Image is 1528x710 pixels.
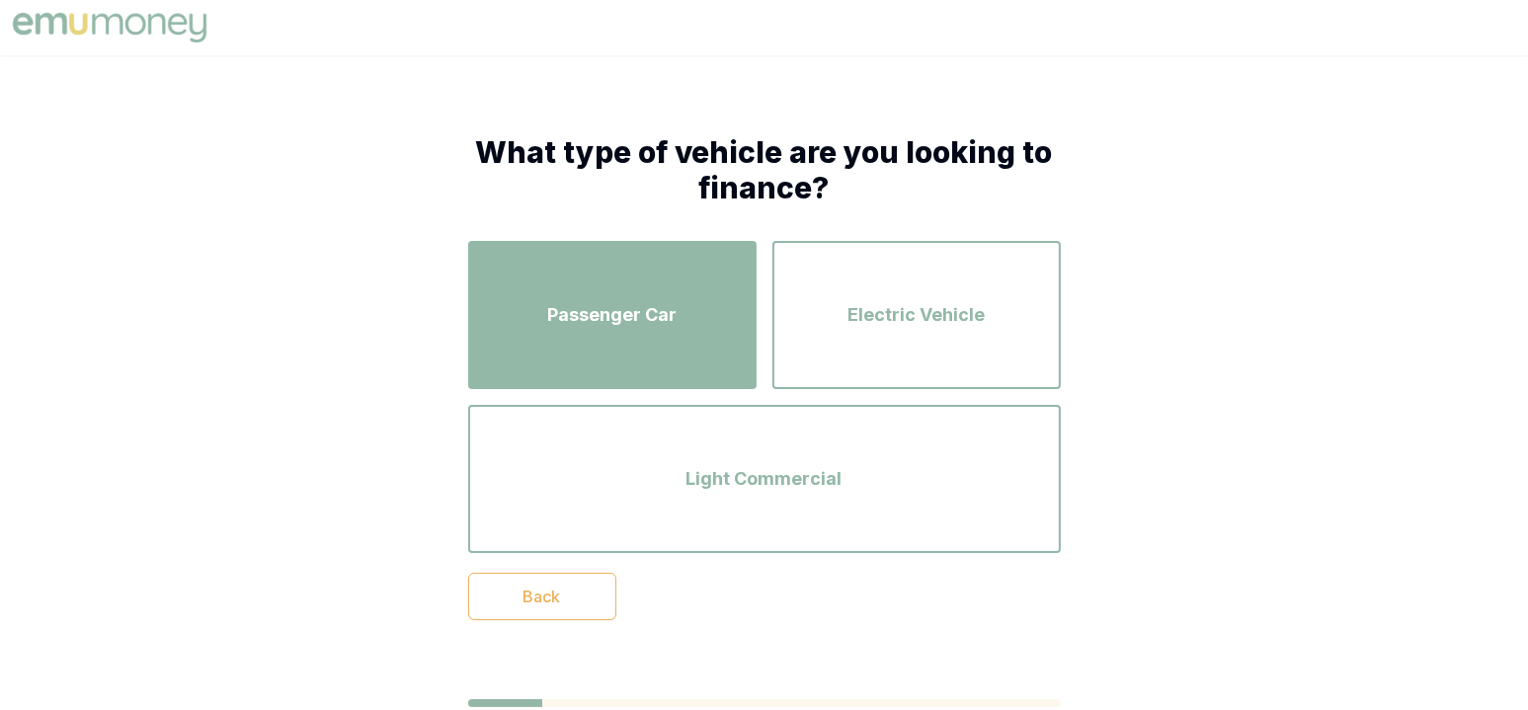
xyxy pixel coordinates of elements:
[847,301,985,329] span: Electric Vehicle
[547,301,677,329] span: Passenger Car
[686,465,843,493] span: Light Commercial
[468,134,1061,205] h1: What type of vehicle are you looking to finance?
[772,241,1061,389] button: Electric Vehicle
[8,8,211,47] img: Emu Money
[468,241,757,389] button: Passenger Car
[468,573,616,620] button: Back
[468,405,1061,553] button: Light Commercial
